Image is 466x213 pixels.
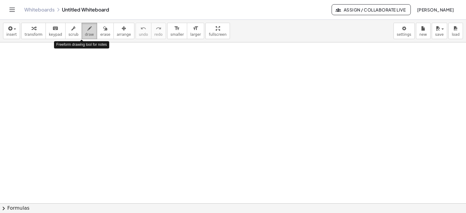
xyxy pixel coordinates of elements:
[139,32,148,37] span: undo
[412,4,459,15] button: [PERSON_NAME]
[190,32,201,37] span: larger
[435,32,444,37] span: save
[46,23,66,39] button: keyboardkeypad
[397,32,411,37] span: settings
[151,23,166,39] button: redoredo
[85,32,94,37] span: draw
[419,32,427,37] span: new
[100,32,110,37] span: erase
[140,25,146,32] i: undo
[52,25,58,32] i: keyboard
[174,25,180,32] i: format_size
[24,7,55,13] a: Whiteboards
[416,23,431,39] button: new
[136,23,151,39] button: undoundo
[332,4,411,15] button: Assign / Collaborate Live
[113,23,134,39] button: arrange
[6,32,17,37] span: insert
[7,5,17,15] button: Toggle navigation
[209,32,226,37] span: fullscreen
[167,23,187,39] button: format_sizesmaller
[187,23,204,39] button: format_sizelarger
[82,23,97,39] button: draw
[65,23,82,39] button: scrub
[171,32,184,37] span: smaller
[69,32,79,37] span: scrub
[193,25,198,32] i: format_size
[156,25,161,32] i: redo
[432,23,447,39] button: save
[21,23,46,39] button: transform
[25,32,42,37] span: transform
[3,23,20,39] button: insert
[97,23,113,39] button: erase
[452,32,460,37] span: load
[54,41,110,48] div: Freeform drawing tool for notes
[417,7,454,12] span: [PERSON_NAME]
[205,23,230,39] button: fullscreen
[448,23,463,39] button: load
[117,32,131,37] span: arrange
[49,32,62,37] span: keypad
[154,32,163,37] span: redo
[337,7,406,12] span: Assign / Collaborate Live
[393,23,415,39] button: settings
